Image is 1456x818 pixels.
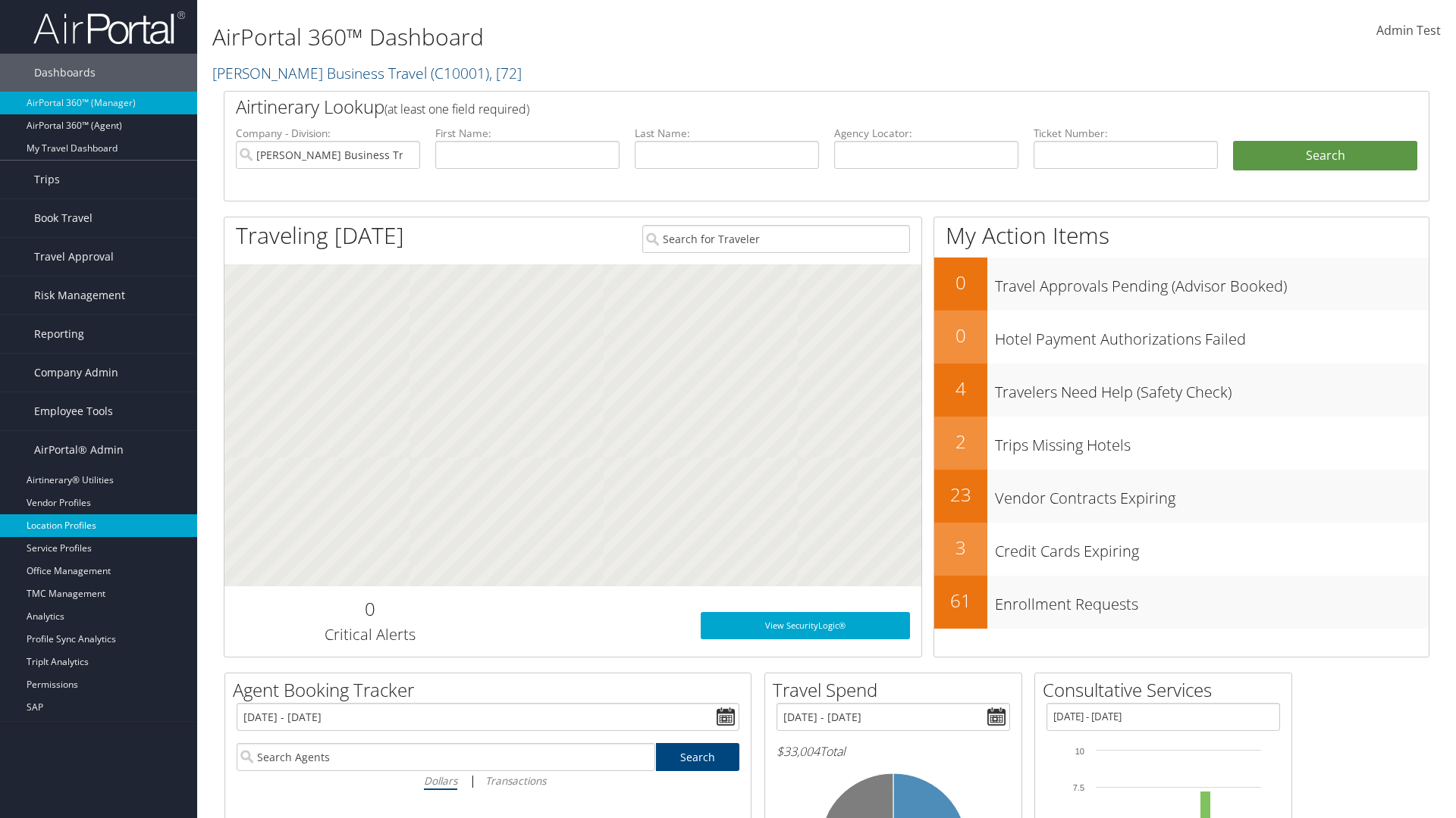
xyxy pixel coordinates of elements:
[212,63,522,83] a: [PERSON_NAME] Business Travel
[1043,677,1291,703] h2: Consultative Services
[701,612,910,639] a: View SecurityLogic®
[995,268,1429,297] h3: Travel Approvals Pending (Advisor Booked)
[1075,747,1084,756] tspan: 10
[1376,22,1441,39] span: Admin Test
[934,270,987,295] h2: 0
[934,429,987,454] h2: 2
[33,10,185,45] img: airportal-logo.png
[995,586,1429,615] h3: Enrollment Requests
[777,743,1010,760] h6: Total
[934,220,1429,251] h1: My Action Items
[237,743,655,771] input: Search Agents
[1073,783,1084,792] tspan: 7.5
[934,576,1429,629] a: 61Enrollment Requests
[236,126,420,141] label: Company - Division:
[934,523,1429,576] a: 3Credit Cards Expiring
[34,238,114,276] span: Travel Approval
[34,431,124,469] span: AirPortal® Admin
[34,276,125,314] span: Risk Management
[34,54,96,92] span: Dashboards
[431,63,489,83] span: ( C10001 )
[995,427,1429,456] h3: Trips Missing Hotels
[1034,126,1218,141] label: Ticket Number:
[236,94,1317,120] h2: Airtinerary Lookup
[233,677,751,703] h2: Agent Booking Tracker
[1233,141,1417,171] button: Search
[34,392,113,430] span: Employee Tools
[995,480,1429,509] h3: Vendor Contracts Expiring
[485,773,546,788] i: Transactions
[236,220,404,251] h1: Traveling [DATE]
[384,101,529,117] span: (at least one field required)
[934,258,1429,311] a: 0Travel Approvals Pending (Advisor Booked)
[934,535,987,560] h2: 3
[236,624,504,645] h3: Critical Alerts
[773,677,1021,703] h2: Travel Spend
[995,321,1429,350] h3: Hotel Payment Authorizations Failed
[34,315,84,353] span: Reporting
[34,199,93,237] span: Book Travel
[834,126,1018,141] label: Agency Locator:
[635,126,819,141] label: Last Name:
[656,743,740,771] a: Search
[777,743,820,760] span: $33,004
[934,588,987,613] h2: 61
[934,323,987,348] h2: 0
[236,596,504,622] h2: 0
[237,771,739,790] div: |
[212,21,1031,53] h1: AirPortal 360™ Dashboard
[424,773,457,788] i: Dollars
[489,63,522,83] span: , [ 72 ]
[934,482,987,507] h2: 23
[435,126,620,141] label: First Name:
[934,470,1429,523] a: 23Vendor Contracts Expiring
[934,376,987,401] h2: 4
[934,311,1429,364] a: 0Hotel Payment Authorizations Failed
[934,417,1429,470] a: 2Trips Missing Hotels
[1376,8,1441,55] a: Admin Test
[995,374,1429,403] h3: Travelers Need Help (Safety Check)
[34,354,118,392] span: Company Admin
[934,364,1429,417] a: 4Travelers Need Help (Safety Check)
[642,225,910,253] input: Search for Traveler
[995,533,1429,562] h3: Credit Cards Expiring
[34,161,60,198] span: Trips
